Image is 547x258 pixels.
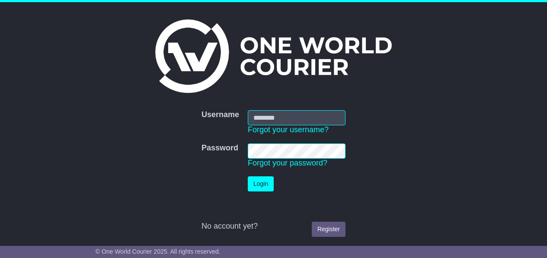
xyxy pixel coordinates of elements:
a: Forgot your username? [248,125,329,134]
label: Password [202,143,238,153]
button: Login [248,176,274,191]
img: One World [155,19,391,93]
a: Forgot your password? [248,159,327,167]
span: © One World Courier 2025. All rights reserved. [96,248,221,255]
div: No account yet? [202,222,345,231]
label: Username [202,110,239,120]
a: Register [312,222,345,237]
